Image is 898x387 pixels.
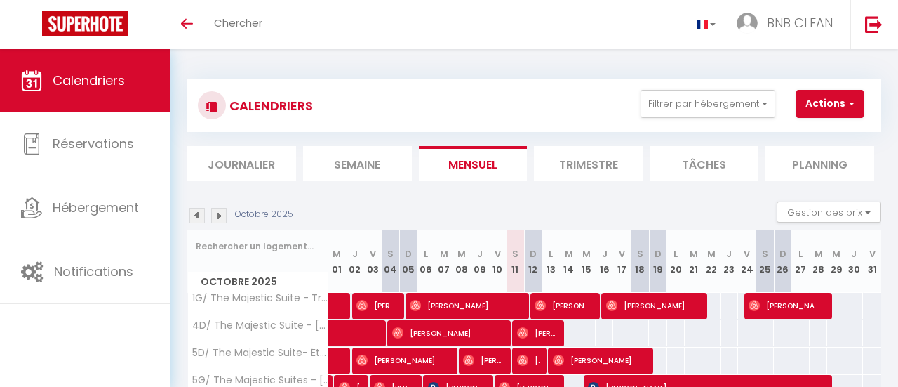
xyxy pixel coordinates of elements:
th: 14 [560,230,577,293]
abbr: D [779,247,786,261]
th: 25 [756,230,774,293]
li: Planning [765,146,874,181]
abbr: M [815,247,823,261]
img: ... [737,13,758,34]
abbr: M [707,247,716,261]
th: 28 [810,230,827,293]
abbr: M [832,247,840,261]
button: Gestion des prix [777,202,881,223]
img: Super Booking [42,11,128,36]
th: 10 [488,230,506,293]
abbr: S [762,247,768,261]
th: 27 [791,230,809,293]
span: BNB CLEAN [767,14,833,32]
th: 05 [399,230,417,293]
span: [PERSON_NAME] [517,347,540,374]
span: 5D/ The Majestic Suite- Étoile [190,348,330,358]
span: [PERSON_NAME] [463,347,504,374]
th: 23 [721,230,738,293]
abbr: V [495,247,501,261]
abbr: M [690,247,698,261]
span: [PERSON_NAME] [553,347,646,374]
abbr: M [457,247,466,261]
th: 09 [471,230,488,293]
th: 31 [863,230,881,293]
th: 24 [738,230,756,293]
th: 17 [613,230,631,293]
th: 18 [631,230,649,293]
th: 29 [827,230,845,293]
li: Tâches [650,146,758,181]
button: Filtrer par hébergement [641,90,775,118]
abbr: L [798,247,803,261]
th: 15 [577,230,595,293]
span: Hébergement [53,199,139,216]
li: Trimestre [534,146,643,181]
span: Réservations [53,135,134,152]
abbr: J [726,247,732,261]
span: [PERSON_NAME] [749,292,824,319]
span: [PERSON_NAME] [410,292,521,319]
span: 4D/ The Majestic Suite - [PERSON_NAME] [190,320,330,331]
li: Semaine [303,146,412,181]
abbr: D [405,247,412,261]
th: 08 [453,230,470,293]
th: 26 [774,230,791,293]
abbr: V [370,247,376,261]
th: 30 [845,230,863,293]
abbr: L [673,247,678,261]
th: 07 [435,230,453,293]
img: logout [865,15,883,33]
abbr: M [582,247,591,261]
th: 04 [382,230,399,293]
th: 03 [363,230,381,293]
abbr: D [530,247,537,261]
li: Journalier [187,146,296,181]
p: Octobre 2025 [235,208,293,221]
abbr: L [424,247,428,261]
h3: CALENDRIERS [226,90,313,122]
li: Mensuel [419,146,528,181]
abbr: M [333,247,341,261]
th: 02 [346,230,363,293]
th: 22 [702,230,720,293]
abbr: S [512,247,518,261]
abbr: M [565,247,573,261]
span: Octobre 2025 [188,272,328,292]
abbr: V [869,247,876,261]
span: [PERSON_NAME] [356,347,450,374]
th: 19 [649,230,666,293]
span: [PERSON_NAME] [392,320,503,346]
span: Notifications [54,263,133,280]
th: 13 [542,230,560,293]
th: 21 [685,230,702,293]
th: 01 [328,230,346,293]
abbr: J [602,247,608,261]
abbr: J [477,247,483,261]
abbr: J [851,247,857,261]
th: 12 [524,230,542,293]
span: [PERSON_NAME] [356,292,397,319]
abbr: V [744,247,750,261]
th: 16 [596,230,613,293]
span: [PERSON_NAME] [535,292,593,319]
abbr: D [655,247,662,261]
th: 11 [507,230,524,293]
abbr: L [549,247,553,261]
button: Actions [796,90,864,118]
span: 5G/ The Majestic Suites - [GEOGRAPHIC_DATA] [190,375,330,386]
abbr: M [440,247,448,261]
span: 1G/ The Majestic Suite - Trocadéro [190,293,330,303]
span: [PERSON_NAME] [517,320,558,346]
abbr: V [619,247,625,261]
th: 20 [667,230,685,293]
span: Chercher [214,15,262,30]
abbr: S [637,247,643,261]
span: [PERSON_NAME] [606,292,699,319]
input: Rechercher un logement... [196,234,320,259]
span: Calendriers [53,72,125,89]
abbr: S [387,247,394,261]
th: 06 [417,230,435,293]
abbr: J [352,247,358,261]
